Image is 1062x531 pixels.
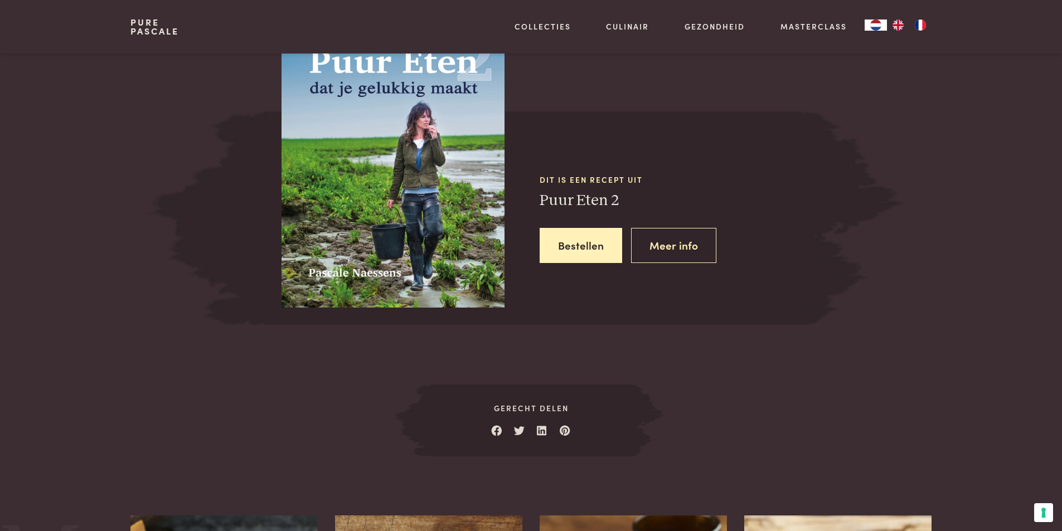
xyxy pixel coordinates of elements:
[540,228,622,263] a: Bestellen
[515,21,571,32] a: Collecties
[685,21,745,32] a: Gezondheid
[431,402,631,414] span: Gerecht delen
[540,191,798,211] h3: Puur Eten 2
[540,174,798,186] span: Dit is een recept uit
[631,228,716,263] a: Meer info
[865,20,932,31] aside: Language selected: Nederlands
[909,20,932,31] a: FR
[606,21,649,32] a: Culinair
[130,18,179,36] a: PurePascale
[780,21,847,32] a: Masterclass
[865,20,887,31] a: NL
[887,20,932,31] ul: Language list
[1034,503,1053,522] button: Uw voorkeuren voor toestemming voor trackingtechnologieën
[865,20,887,31] div: Language
[887,20,909,31] a: EN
